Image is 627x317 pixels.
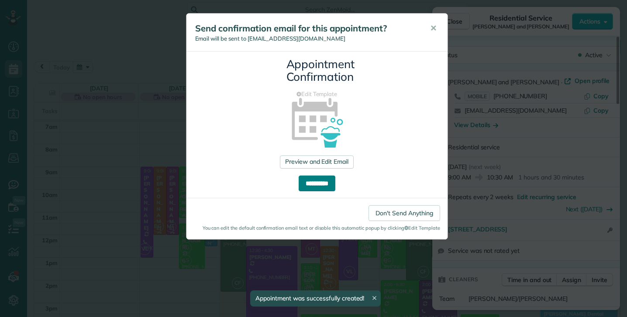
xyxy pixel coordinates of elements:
h3: Appointment Confirmation [286,58,348,83]
a: Preview and Edit Email [280,155,354,169]
a: Don't Send Anything [369,205,440,221]
span: Email will be sent to [EMAIL_ADDRESS][DOMAIN_NAME] [195,35,345,42]
h5: Send confirmation email for this appointment? [195,22,418,34]
img: appointment_confirmation_icon-141e34405f88b12ade42628e8c248340957700ab75a12ae832a8710e9b578dc5.png [278,83,356,161]
small: You can edit the default confirmation email text or disable this automatic popup by clicking Edit... [194,224,440,231]
a: Edit Template [193,90,441,98]
span: ✕ [430,23,437,33]
div: Appointment was successfully created! [250,290,381,307]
